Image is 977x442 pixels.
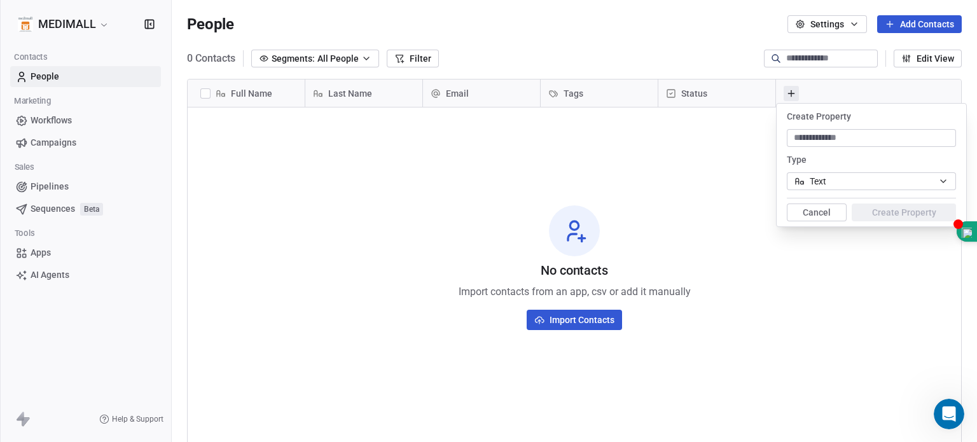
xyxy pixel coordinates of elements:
span: Sequences [31,202,75,216]
img: Medimall%20logo%20(2).1.jpg [18,17,33,32]
span: Segments: [272,52,315,66]
span: AI Agents [31,268,69,282]
button: Add Contacts [877,15,962,33]
span: Contacts [8,48,52,67]
button: Send a message… [218,340,239,360]
span: Apps [31,246,51,259]
a: Campaigns [10,132,161,153]
div: grid [305,107,962,438]
span: Type [787,155,807,165]
div: Full Name [188,79,305,107]
span: People [187,15,234,34]
button: MEDIMALL [15,13,112,35]
a: [DOMAIN_NAME] [56,132,141,144]
button: Settings [787,15,867,33]
div: [STREET_ADDRESS][PERSON_NAME] [56,165,234,203]
button: Filter [387,50,439,67]
a: Help & Support [99,414,163,424]
span: Help & Support [112,414,163,424]
p: Active 13h ago [62,16,123,29]
span: MEDIMALL [38,16,96,32]
a: Import Contacts [527,305,622,330]
span: Workflows [31,114,72,127]
a: AI Agents [10,265,161,286]
span: Campaigns [31,136,76,149]
a: [EMAIL_ADDRESS][DOMAIN_NAME] [56,100,234,113]
a: [PERSON_NAME][EMAIL_ADDRESS][DOMAIN_NAME] [56,235,219,258]
span: Tools [9,224,40,243]
button: Cancel [787,204,847,221]
span: 0 Contacts [187,51,235,66]
a: SequencesBeta [10,198,161,219]
div: Last Name [305,79,422,107]
button: Import Contacts [527,310,622,330]
div: Tags [541,79,658,107]
a: Apps [10,242,161,263]
span: Email [446,87,469,100]
span: Last Name [328,87,372,100]
button: Emoji picker [20,345,30,355]
div: Στις Σάβ 16 Αυγ 2025 στις 11:57 π.μ., ο/η [PERSON_NAME] from Swipe One < > έγραψε: [56,209,234,258]
div: Status [658,79,775,107]
a: People [10,66,161,87]
span: Marketing [8,92,57,111]
div: Close [223,5,246,28]
div: grid [188,107,305,438]
span: All People [317,52,359,66]
a: MONEY BACK GUARANTEE PROGRAMS [56,178,190,201]
a: Workflows [10,110,161,131]
button: Edit View [894,50,962,67]
span: Status [681,87,707,100]
img: Profile image for Siddarth [36,7,57,27]
span: Pipelines [31,180,69,193]
button: Upload attachment [60,345,71,355]
div: [PHONE_NUMBER] [56,36,234,48]
span: Text [810,175,826,188]
span: Tags [564,87,583,100]
span: Create Property [787,111,851,121]
button: go back [8,5,32,29]
button: Create Property [852,204,956,221]
span: People [31,70,59,83]
span: No contacts [541,261,608,279]
textarea: Message… [11,318,244,340]
a: Pipelines [10,176,161,197]
button: Text [787,172,956,190]
span: Import contacts from an app, csv or add it manually [459,284,691,300]
span: Full Name [231,87,272,100]
div: Email [423,79,540,107]
span: Sales [9,158,39,177]
img: Siddarth [56,265,137,347]
button: Home [199,5,223,29]
div: [PHONE_NUMBER] [56,69,234,81]
h1: [PERSON_NAME] [62,6,144,16]
span: Beta [80,203,103,216]
button: Gif picker [40,345,50,355]
iframe: Intercom live chat [934,399,964,429]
